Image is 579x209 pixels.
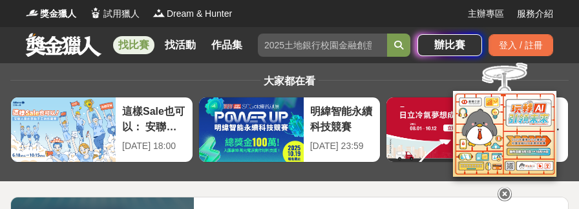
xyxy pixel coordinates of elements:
a: 找活動 [160,36,201,54]
a: LogoDream & Hunter [153,7,232,21]
div: [DATE] 18:00 [122,139,186,153]
a: Logo試用獵人 [89,7,140,21]
div: 明緯智能永續科技競賽 [310,104,374,133]
span: Dream & Hunter [167,7,232,21]
a: 這樣Sale也可以： 安聯人壽創意銷售法募集[DATE] 18:00 [10,97,193,163]
a: 作品集 [206,36,247,54]
img: d2146d9a-e6f6-4337-9592-8cefde37ba6b.png [453,91,556,177]
div: 這樣Sale也可以： 安聯人壽創意銷售法募集 [122,104,186,133]
img: Logo [89,6,102,19]
a: 明緯智能永續科技競賽[DATE] 23:59 [198,97,381,163]
a: 主辦專區 [468,7,504,21]
img: Logo [153,6,165,19]
a: 服務介紹 [517,7,553,21]
a: 找比賽 [113,36,154,54]
a: 2025日立冷氣夢想成徵計畫[DATE] 23:59 [386,97,569,163]
img: Logo [26,6,39,19]
span: 獎金獵人 [40,7,76,21]
input: 2025土地銀行校園金融創意挑戰賽：從你出發 開啟智慧金融新頁 [258,34,387,57]
div: [DATE] 23:59 [310,139,374,153]
a: Logo獎金獵人 [26,7,76,21]
span: 大家都在看 [260,75,319,86]
a: 辦比賽 [417,34,482,56]
div: 登入 / 註冊 [489,34,553,56]
span: 試用獵人 [103,7,140,21]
